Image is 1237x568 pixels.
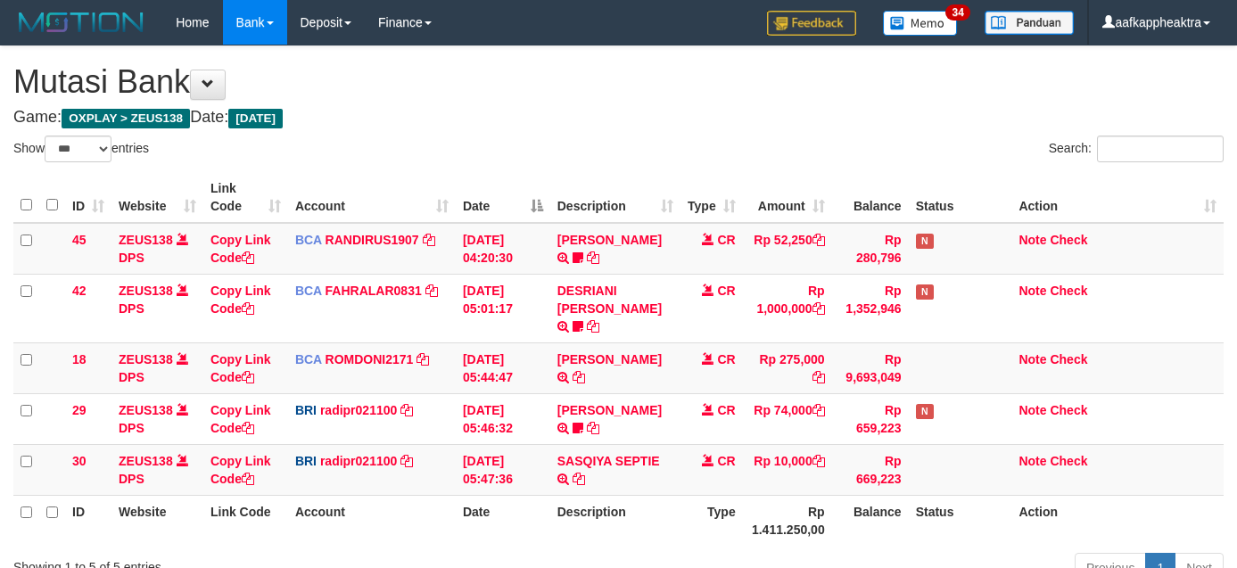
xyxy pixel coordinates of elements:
[557,454,660,468] a: SASQIYA SEPTIE
[320,454,397,468] a: radipr021100
[416,352,429,366] a: Copy ROMDONI2171 to clipboard
[72,454,87,468] span: 30
[62,109,190,128] span: OXPLAY > ZEUS138
[1097,136,1224,162] input: Search:
[1050,284,1087,298] a: Check
[1011,172,1224,223] th: Action: activate to sort column ascending
[1018,284,1046,298] a: Note
[550,172,680,223] th: Description: activate to sort column ascending
[111,495,203,546] th: Website
[456,172,550,223] th: Date: activate to sort column descending
[203,172,288,223] th: Link Code: activate to sort column ascending
[573,472,585,486] a: Copy SASQIYA SEPTIE to clipboard
[456,223,550,275] td: [DATE] 04:20:30
[812,454,825,468] a: Copy Rp 10,000 to clipboard
[743,495,832,546] th: Rp 1.411.250,00
[743,274,832,342] td: Rp 1,000,000
[743,444,832,495] td: Rp 10,000
[1011,495,1224,546] th: Action
[119,454,173,468] a: ZEUS138
[119,352,173,366] a: ZEUS138
[45,136,111,162] select: Showentries
[557,352,662,366] a: [PERSON_NAME]
[425,284,438,298] a: Copy FAHRALAR0831 to clipboard
[717,403,735,417] span: CR
[111,274,203,342] td: DPS
[210,454,271,486] a: Copy Link Code
[210,284,271,316] a: Copy Link Code
[1018,454,1046,468] a: Note
[557,284,662,316] a: DESRIANI [PERSON_NAME]
[1050,233,1087,247] a: Check
[119,284,173,298] a: ZEUS138
[743,223,832,275] td: Rp 52,250
[423,233,435,247] a: Copy RANDIRUS1907 to clipboard
[326,284,422,298] a: FAHRALAR0831
[832,495,909,546] th: Balance
[1049,136,1224,162] label: Search:
[743,393,832,444] td: Rp 74,000
[832,393,909,444] td: Rp 659,223
[456,444,550,495] td: [DATE] 05:47:36
[456,274,550,342] td: [DATE] 05:01:17
[717,454,735,468] span: CR
[573,370,585,384] a: Copy MUHAMMAD IQB to clipboard
[320,403,397,417] a: radipr021100
[767,11,856,36] img: Feedback.jpg
[550,495,680,546] th: Description
[203,495,288,546] th: Link Code
[717,284,735,298] span: CR
[326,233,419,247] a: RANDIRUS1907
[832,274,909,342] td: Rp 1,352,946
[945,4,969,21] span: 34
[326,352,414,366] a: ROMDONI2171
[288,495,456,546] th: Account
[210,233,271,265] a: Copy Link Code
[812,233,825,247] a: Copy Rp 52,250 to clipboard
[1018,403,1046,417] a: Note
[210,403,271,435] a: Copy Link Code
[832,444,909,495] td: Rp 669,223
[557,403,662,417] a: [PERSON_NAME]
[1018,233,1046,247] a: Note
[909,172,1012,223] th: Status
[119,233,173,247] a: ZEUS138
[456,495,550,546] th: Date
[717,233,735,247] span: CR
[72,403,87,417] span: 29
[717,352,735,366] span: CR
[812,301,825,316] a: Copy Rp 1,000,000 to clipboard
[557,233,662,247] a: [PERSON_NAME]
[72,352,87,366] span: 18
[13,109,1224,127] h4: Game: Date:
[916,404,934,419] span: Has Note
[587,251,599,265] a: Copy TENNY SETIAWAN to clipboard
[1050,403,1087,417] a: Check
[111,393,203,444] td: DPS
[111,342,203,393] td: DPS
[13,64,1224,100] h1: Mutasi Bank
[210,352,271,384] a: Copy Link Code
[13,9,149,36] img: MOTION_logo.png
[743,342,832,393] td: Rp 275,000
[587,421,599,435] a: Copy STEVANO FERNAN to clipboard
[65,495,111,546] th: ID
[832,342,909,393] td: Rp 9,693,049
[295,454,317,468] span: BRI
[295,284,322,298] span: BCA
[916,234,934,249] span: Has Note
[456,393,550,444] td: [DATE] 05:46:32
[111,444,203,495] td: DPS
[812,370,825,384] a: Copy Rp 275,000 to clipboard
[743,172,832,223] th: Amount: activate to sort column ascending
[228,109,283,128] span: [DATE]
[985,11,1074,35] img: panduan.png
[832,172,909,223] th: Balance
[72,233,87,247] span: 45
[1018,352,1046,366] a: Note
[72,284,87,298] span: 42
[680,172,743,223] th: Type: activate to sort column ascending
[295,233,322,247] span: BCA
[916,284,934,300] span: Has Note
[119,403,173,417] a: ZEUS138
